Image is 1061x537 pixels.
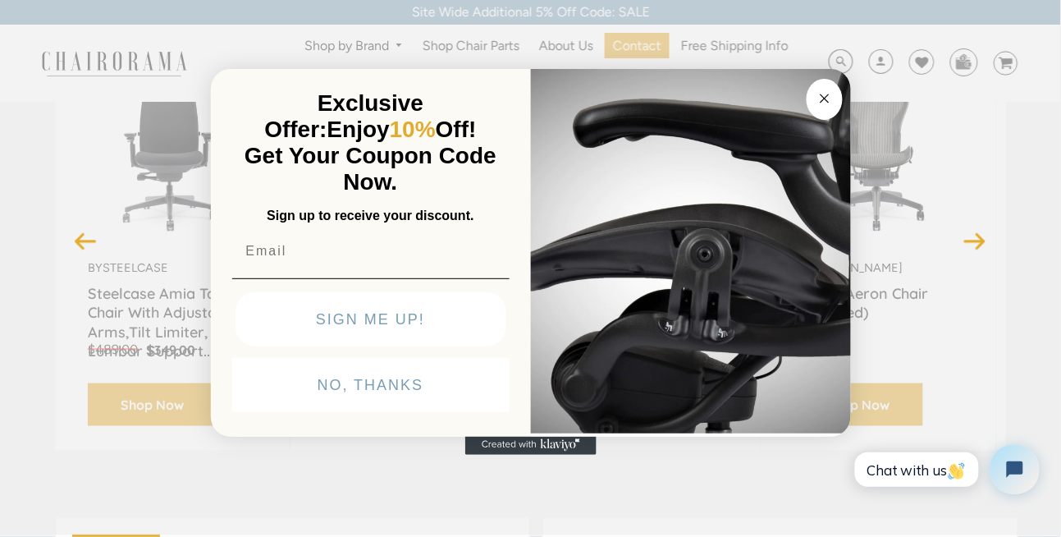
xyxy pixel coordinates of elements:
img: underline [232,278,510,279]
span: Get Your Coupon Code Now. [245,143,496,195]
span: Enjoy Off! [327,117,477,142]
iframe: Tidio Chat [837,431,1054,508]
button: Close dialog [807,79,843,120]
button: Previous [71,227,100,255]
a: Created with Klaviyo - opens in a new tab [465,435,597,455]
button: NO, THANKS [232,358,510,412]
input: Email [232,235,510,268]
button: Next [961,227,990,255]
img: 92d77583-a095-41f6-84e7-858462e0427a.jpeg [531,66,851,434]
span: Sign up to receive your discount. [267,209,473,223]
button: SIGN ME UP! [236,292,506,347]
span: Exclusive Offer: [264,90,423,142]
span: 10% [390,117,436,142]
